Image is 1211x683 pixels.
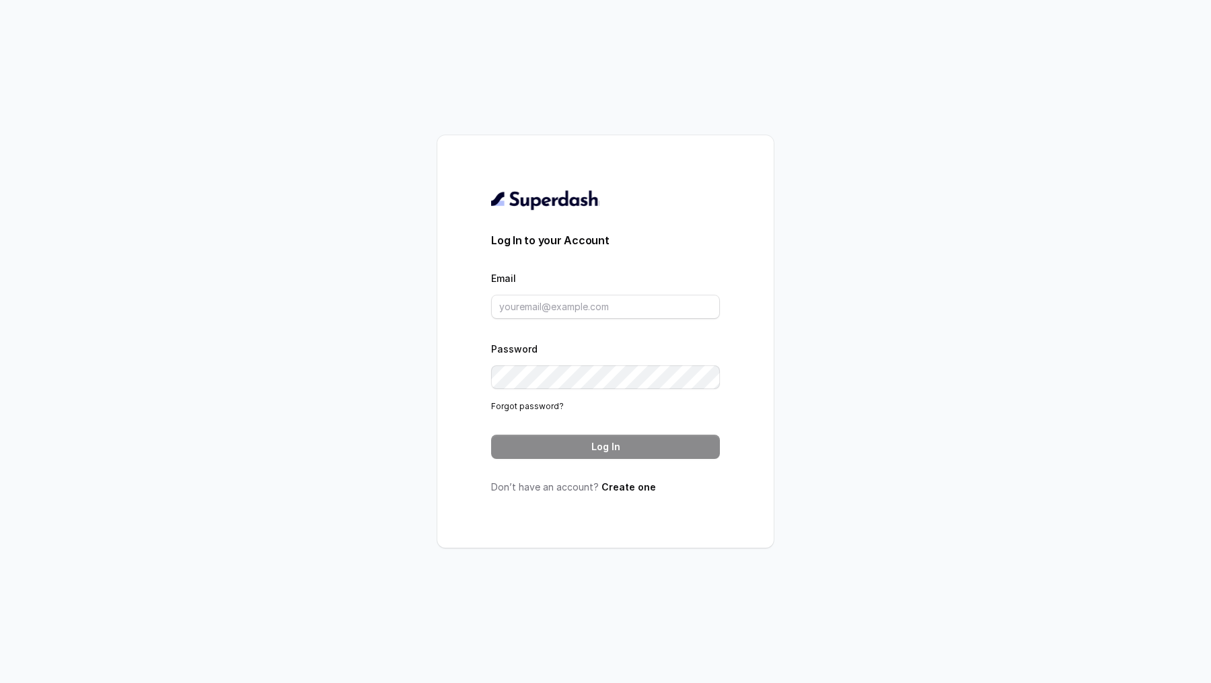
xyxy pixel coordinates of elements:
input: youremail@example.com [491,295,720,319]
label: Password [491,343,538,355]
a: Forgot password? [491,401,564,411]
a: Create one [601,481,656,493]
label: Email [491,273,516,284]
img: light.svg [491,189,599,211]
p: Don’t have an account? [491,480,720,494]
button: Log In [491,435,720,459]
h3: Log In to your Account [491,232,720,248]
